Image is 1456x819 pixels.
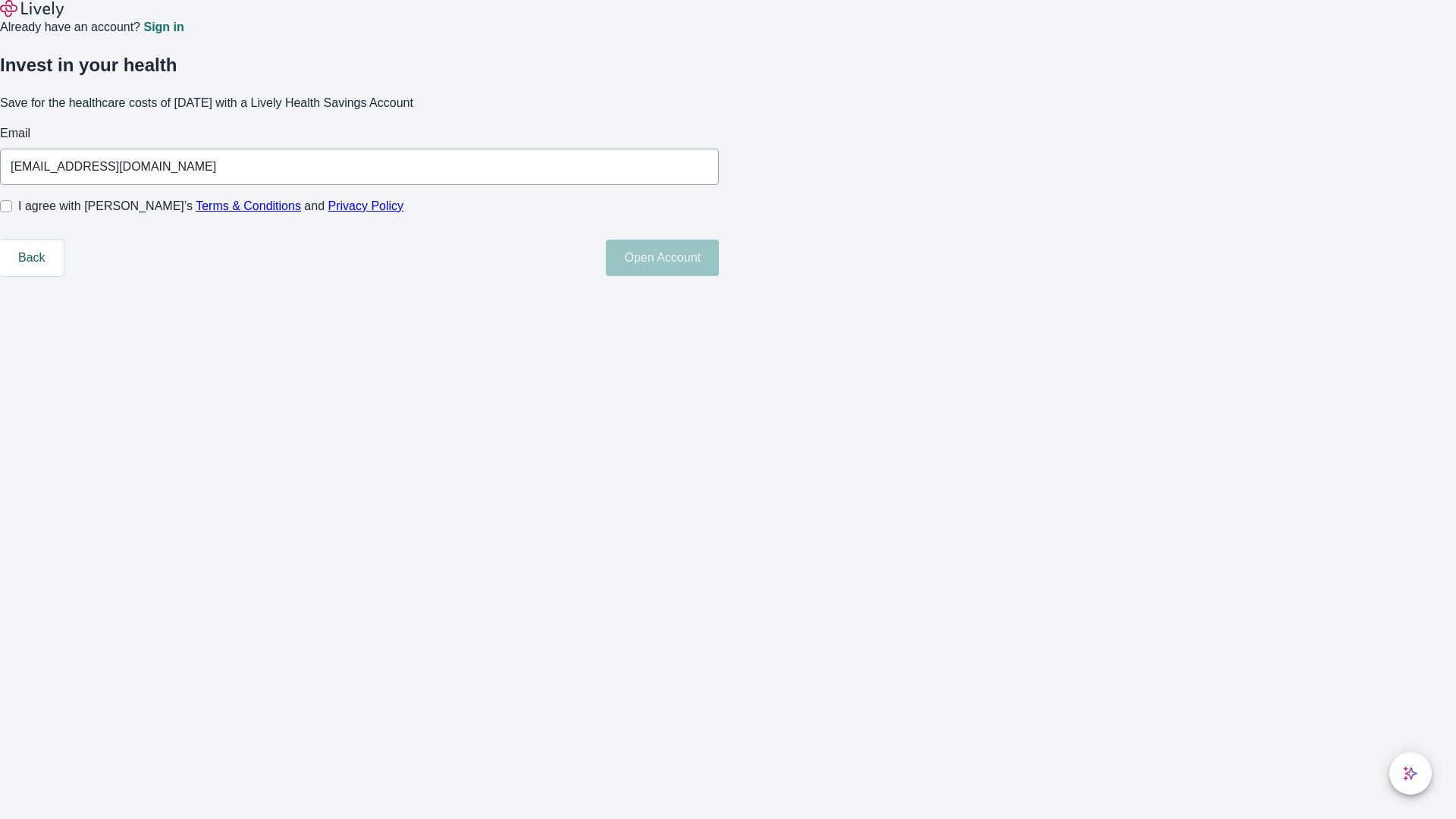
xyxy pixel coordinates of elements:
a: Terms & Conditions [196,199,301,212]
svg: Lively AI Assistant [1403,766,1418,781]
button: chat [1389,752,1432,795]
a: Privacy Policy [328,199,404,212]
a: Sign in [143,21,184,33]
span: I agree with [PERSON_NAME]’s and [18,197,403,215]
